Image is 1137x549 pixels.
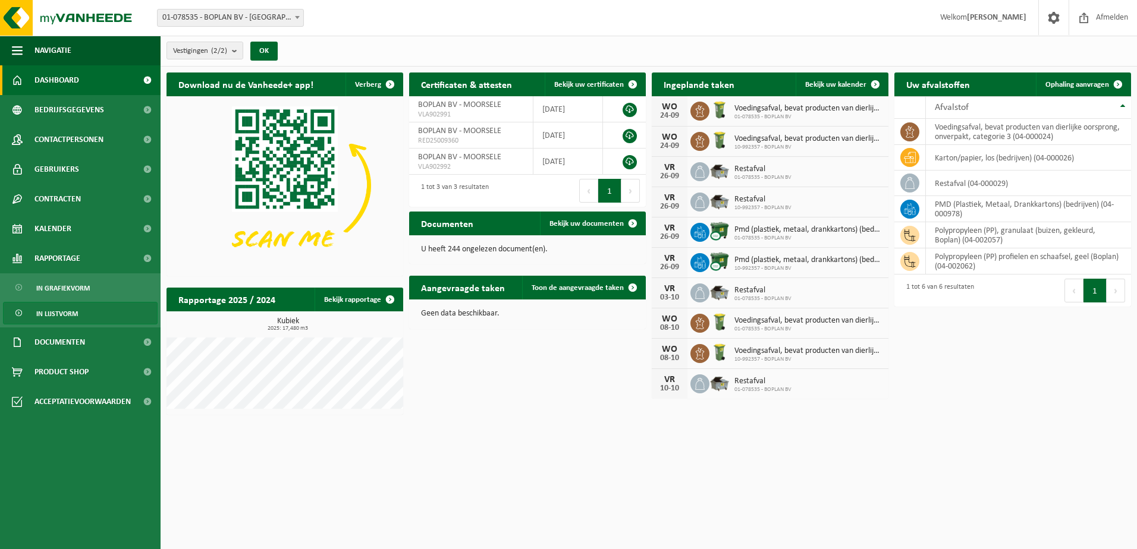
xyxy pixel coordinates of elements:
[926,119,1131,145] td: voedingsafval, bevat producten van dierlijke oorsprong, onverpakt, categorie 3 (04-000024)
[418,136,524,146] span: RED25009360
[34,387,131,417] span: Acceptatievoorwaarden
[658,163,681,172] div: VR
[34,95,104,125] span: Bedrijfsgegevens
[1083,279,1107,302] button: 1
[734,235,882,242] span: 01-078535 - BOPLAN BV
[926,145,1131,171] td: karton/papier, los (bedrijven) (04-000026)
[734,165,791,174] span: Restafval
[709,251,730,272] img: WB-1100-CU
[709,100,730,120] img: WB-0140-HPE-GN-50
[34,154,79,184] span: Gebruikers
[658,172,681,181] div: 26-09
[1107,279,1125,302] button: Next
[734,144,882,151] span: 10-992357 - BOPLAN BV
[579,179,598,203] button: Previous
[545,72,645,96] a: Bekijk uw certificaten
[418,127,501,135] span: BOPLAN BV - MOORSELE
[157,9,304,27] span: 01-078535 - BOPLAN BV - MOORSELE
[734,225,882,235] span: Pmd (plastiek, metaal, drankkartons) (bedrijven)
[734,295,791,302] span: 01-078535 - BOPLAN BV
[167,96,403,274] img: Download de VHEPlus App
[533,122,603,149] td: [DATE]
[652,72,746,96] h2: Ingeplande taken
[1036,72,1130,96] a: Ophaling aanvragen
[315,288,402,311] a: Bekijk rapportage
[658,263,681,272] div: 26-09
[734,316,882,326] span: Voedingsafval, bevat producten van dierlijke oorsprong, onverpakt, categorie 3
[355,81,381,89] span: Verberg
[926,196,1131,222] td: PMD (Plastiek, Metaal, Drankkartons) (bedrijven) (04-000978)
[173,42,227,60] span: Vestigingen
[658,294,681,302] div: 03-10
[709,312,730,332] img: WB-0140-HPE-GN-50
[658,233,681,241] div: 26-09
[658,284,681,294] div: VR
[34,327,85,357] span: Documenten
[734,265,882,272] span: 10-992357 - BOPLAN BV
[926,248,1131,274] td: polypropyleen (PP) profielen en schaafsel, geel (Boplan) (04-002062)
[935,103,969,112] span: Afvalstof
[709,130,730,150] img: WB-0140-HPE-GN-50
[540,212,645,235] a: Bekijk uw documenten
[418,110,524,119] span: VLA902991
[418,153,501,162] span: BOPLAN BV - MOORSELE
[34,357,89,387] span: Product Shop
[709,373,730,393] img: WB-5000-GAL-GY-01
[926,222,1131,248] td: polypropyleen (PP), granulaat (buizen, gekleurd, Boplan) (04-002057)
[709,342,730,362] img: WB-0140-HPE-GN-50
[3,276,158,299] a: In grafiekvorm
[211,47,227,55] count: (2/2)
[894,72,982,96] h2: Uw afvalstoffen
[533,149,603,175] td: [DATE]
[709,221,730,241] img: WB-1100-CU
[1045,81,1109,89] span: Ophaling aanvragen
[409,72,524,96] h2: Certificaten & attesten
[167,42,243,59] button: Vestigingen(2/2)
[734,113,882,121] span: 01-078535 - BOPLAN BV
[172,317,403,332] h3: Kubiek
[658,345,681,354] div: WO
[167,288,287,311] h2: Rapportage 2025 / 2024
[34,36,71,65] span: Navigatie
[658,314,681,324] div: WO
[900,277,974,304] div: 1 tot 6 van 6 resultaten
[34,244,80,273] span: Rapportage
[926,171,1131,196] td: restafval (04-000029)
[172,326,403,332] span: 2025: 17,480 m3
[418,162,524,172] span: VLA902992
[36,277,90,299] span: In grafiekvorm
[36,302,78,325] span: In lijstvorm
[532,284,624,292] span: Toon de aangevraagde taken
[734,326,882,333] span: 01-078535 - BOPLAN BV
[709,160,730,181] img: WB-5000-GAL-GY-01
[658,324,681,332] div: 08-10
[658,375,681,384] div: VR
[34,65,79,95] span: Dashboard
[658,254,681,263] div: VR
[346,72,402,96] button: Verberg
[967,13,1026,22] strong: [PERSON_NAME]
[734,386,791,393] span: 01-078535 - BOPLAN BV
[3,302,158,324] a: In lijstvorm
[658,223,681,233] div: VR
[734,204,791,212] span: 10-992357 - BOPLAN BV
[34,184,81,214] span: Contracten
[658,132,681,142] div: WO
[34,214,71,244] span: Kalender
[658,102,681,112] div: WO
[598,179,621,203] button: 1
[734,255,882,265] span: Pmd (plastiek, metaal, drankkartons) (bedrijven)
[554,81,624,89] span: Bekijk uw certificaten
[796,72,887,96] a: Bekijk uw kalender
[658,384,681,393] div: 10-10
[415,178,489,204] div: 1 tot 3 van 3 resultaten
[658,354,681,362] div: 08-10
[734,286,791,295] span: Restafval
[658,203,681,211] div: 26-09
[409,276,517,299] h2: Aangevraagde taken
[250,42,278,61] button: OK
[34,125,103,154] span: Contactpersonen
[734,195,791,204] span: Restafval
[658,142,681,150] div: 24-09
[709,282,730,302] img: WB-5000-GAL-GY-01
